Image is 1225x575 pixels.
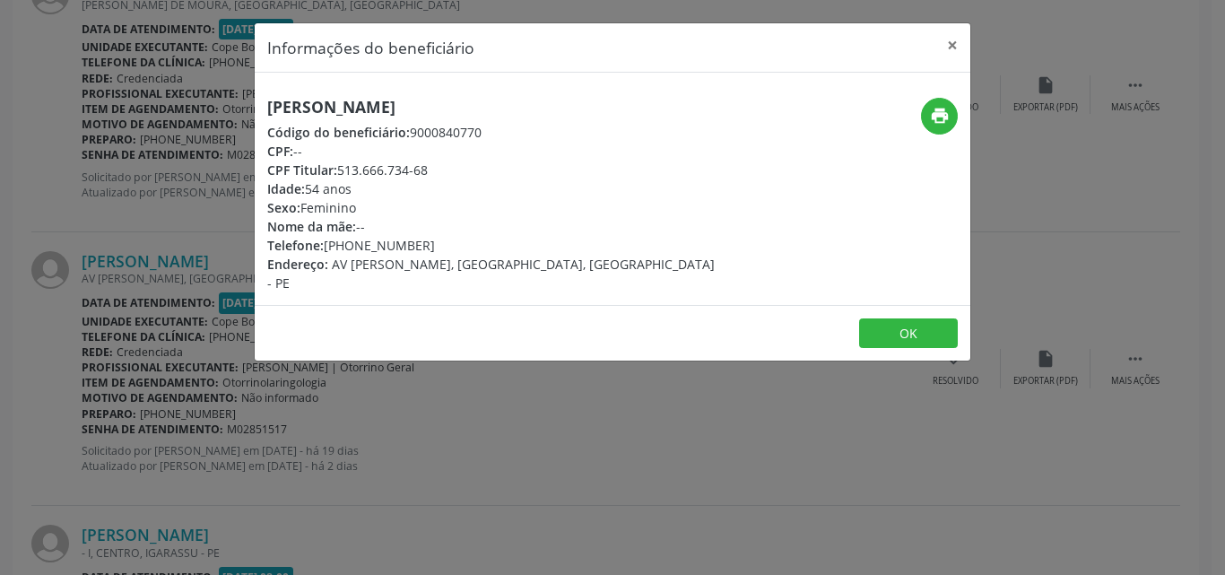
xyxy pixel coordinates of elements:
[267,124,410,141] span: Código do beneficiário:
[930,106,950,126] i: print
[267,236,719,255] div: [PHONE_NUMBER]
[267,256,328,273] span: Endereço:
[267,199,300,216] span: Sexo:
[934,23,970,67] button: Close
[267,256,715,292] span: AV [PERSON_NAME], [GEOGRAPHIC_DATA], [GEOGRAPHIC_DATA] - PE
[267,161,719,179] div: 513.666.734-68
[267,142,719,161] div: --
[267,36,474,59] h5: Informações do beneficiário
[267,98,719,117] h5: [PERSON_NAME]
[267,198,719,217] div: Feminino
[267,180,305,197] span: Idade:
[267,217,719,236] div: --
[267,218,356,235] span: Nome da mãe:
[267,161,337,179] span: CPF Titular:
[267,123,719,142] div: 9000840770
[267,179,719,198] div: 54 anos
[859,318,958,349] button: OK
[267,237,324,254] span: Telefone:
[921,98,958,135] button: print
[267,143,293,160] span: CPF:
